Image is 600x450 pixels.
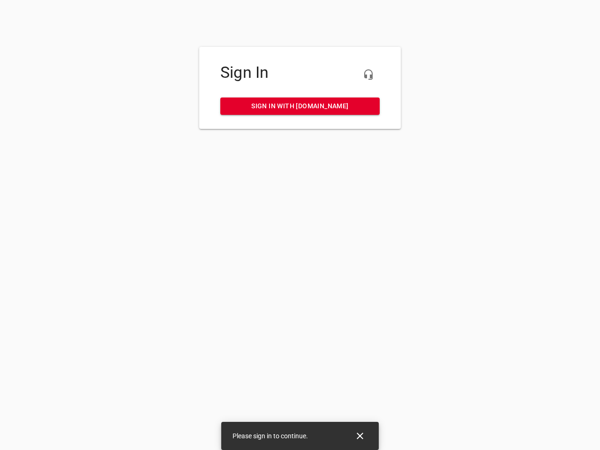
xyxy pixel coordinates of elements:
[228,100,372,112] span: Sign in with [DOMAIN_NAME]
[220,63,380,82] h4: Sign In
[357,63,380,86] button: Live Chat
[349,425,371,447] button: Close
[220,97,380,115] a: Sign in with [DOMAIN_NAME]
[232,432,308,440] span: Please sign in to continue.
